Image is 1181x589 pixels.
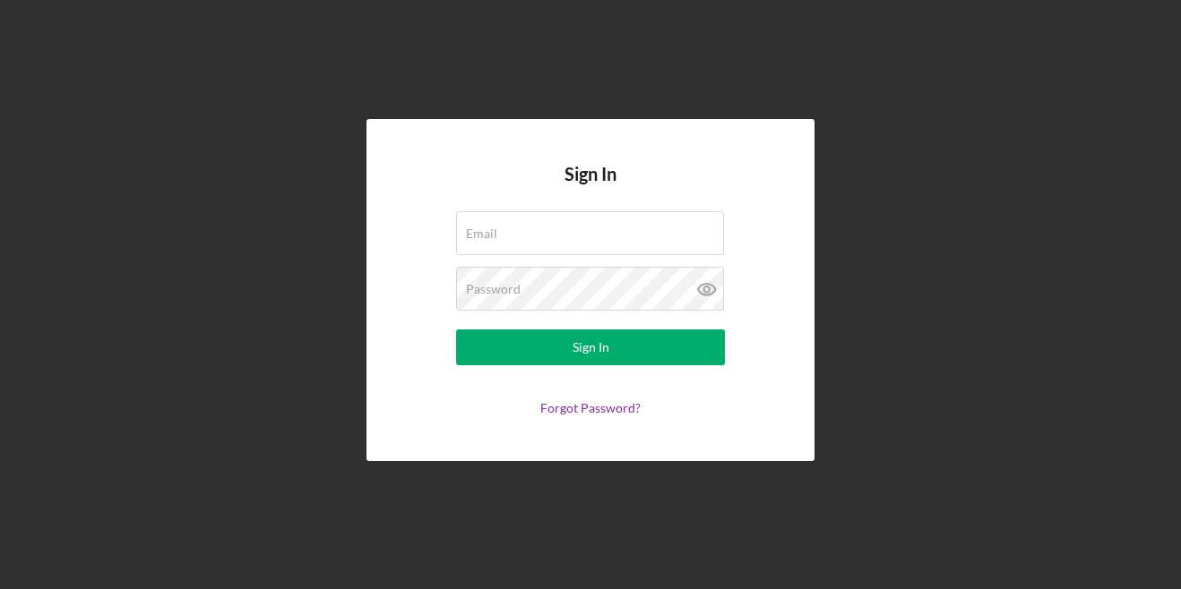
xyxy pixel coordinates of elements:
label: Password [466,282,521,296]
h4: Sign In [565,164,616,211]
label: Email [466,226,497,241]
div: Sign In [573,329,609,365]
button: Sign In [456,329,725,365]
a: Forgot Password? [540,400,641,415]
